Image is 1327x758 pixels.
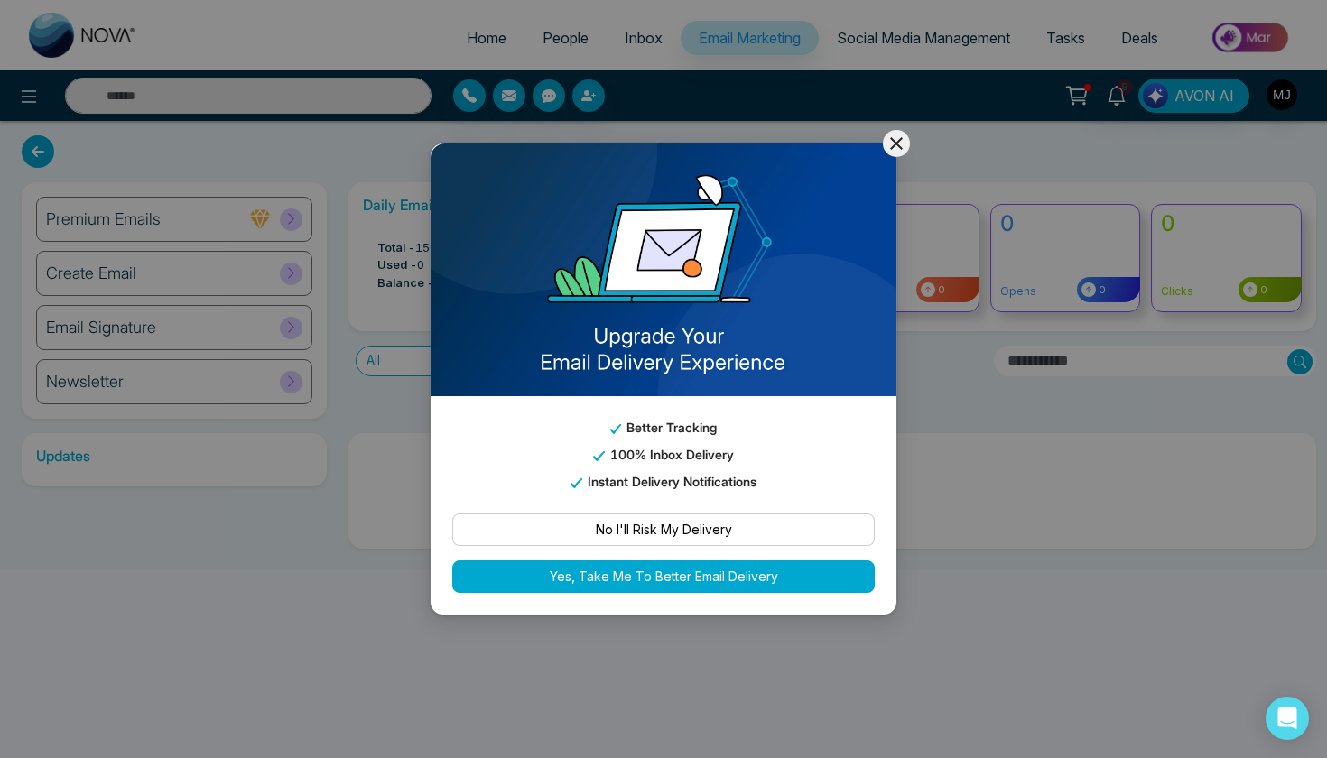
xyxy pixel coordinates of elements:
[452,513,875,546] button: No I'll Risk My Delivery
[452,418,875,438] p: Better Tracking
[431,143,896,396] img: email_template_bg.png
[452,445,875,465] p: 100% Inbox Delivery
[452,560,875,593] button: Yes, Take Me To Better Email Delivery
[1266,697,1309,740] div: Open Intercom Messenger
[571,478,581,488] img: tick_email_template.svg
[593,451,604,461] img: tick_email_template.svg
[452,472,875,492] p: Instant Delivery Notifications
[610,424,621,434] img: tick_email_template.svg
